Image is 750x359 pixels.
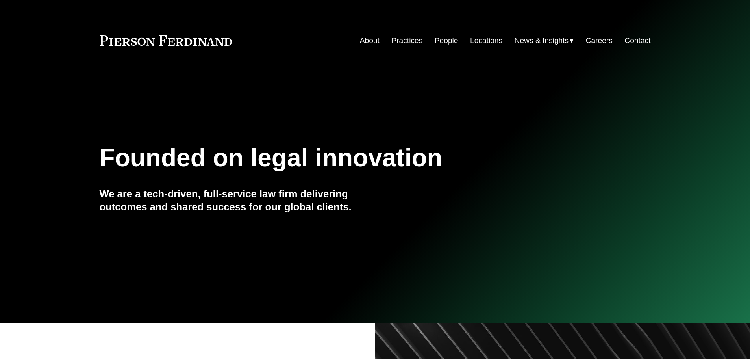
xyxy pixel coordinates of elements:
a: Practices [391,33,422,48]
a: folder dropdown [515,33,574,48]
a: About [360,33,380,48]
a: Contact [624,33,650,48]
a: Careers [586,33,613,48]
span: News & Insights [515,34,569,48]
a: Locations [470,33,502,48]
h4: We are a tech-driven, full-service law firm delivering outcomes and shared success for our global... [100,188,375,213]
h1: Founded on legal innovation [100,143,559,172]
a: People [435,33,458,48]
